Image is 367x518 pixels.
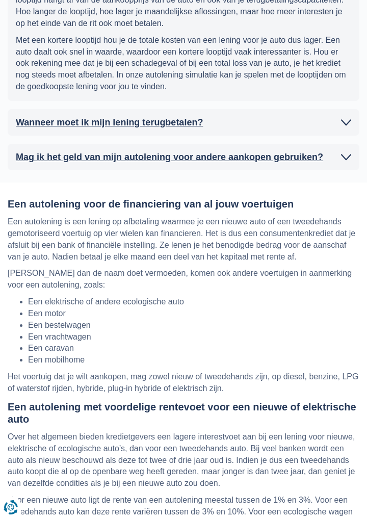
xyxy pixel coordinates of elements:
h2: Mag ik het geld van mijn autolening voor andere aankopen gebruiken? [16,152,323,162]
a: Mag ik het geld van mijn autolening voor andere aankopen gebruiken? [16,152,351,162]
li: Een elektrische of andere ecologische auto [28,296,359,308]
li: Een bestelwagen [28,320,359,331]
p: Over het algemeen bieden kredietgevers een lagere interestvoet aan bij een lening voor nieuwe, el... [8,431,359,489]
h2: Een autolening voor de financiering van al jouw voertuigen [8,198,359,210]
a: Wanneer moet ik mijn lening terugbetalen? [16,117,351,127]
h2: Wanneer moet ik mijn lening terugbetalen? [16,117,203,127]
p: Met een kortere looptijd hou je de totale kosten van een lening voor je auto dus lager. Een auto ... [16,35,351,93]
p: [PERSON_NAME] dan de naam doet vermoeden, komen ook andere voertuigen in aanmerking voor een auto... [8,268,359,291]
li: Een caravan [28,343,359,354]
h2: Een autolening met voordelige rentevoet voor een nieuwe of elektrische auto [8,401,359,425]
li: Een mobilhome [28,354,359,366]
li: Een vrachtwagen [28,331,359,343]
p: Het voertuig dat je wilt aankopen, mag zowel nieuw of tweedehands zijn, op diesel, benzine, LPG o... [8,371,359,395]
li: Een motor [28,308,359,320]
p: Een autolening is een lening op afbetaling waarmee je een nieuwe auto of een tweedehands gemotori... [8,216,359,263]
